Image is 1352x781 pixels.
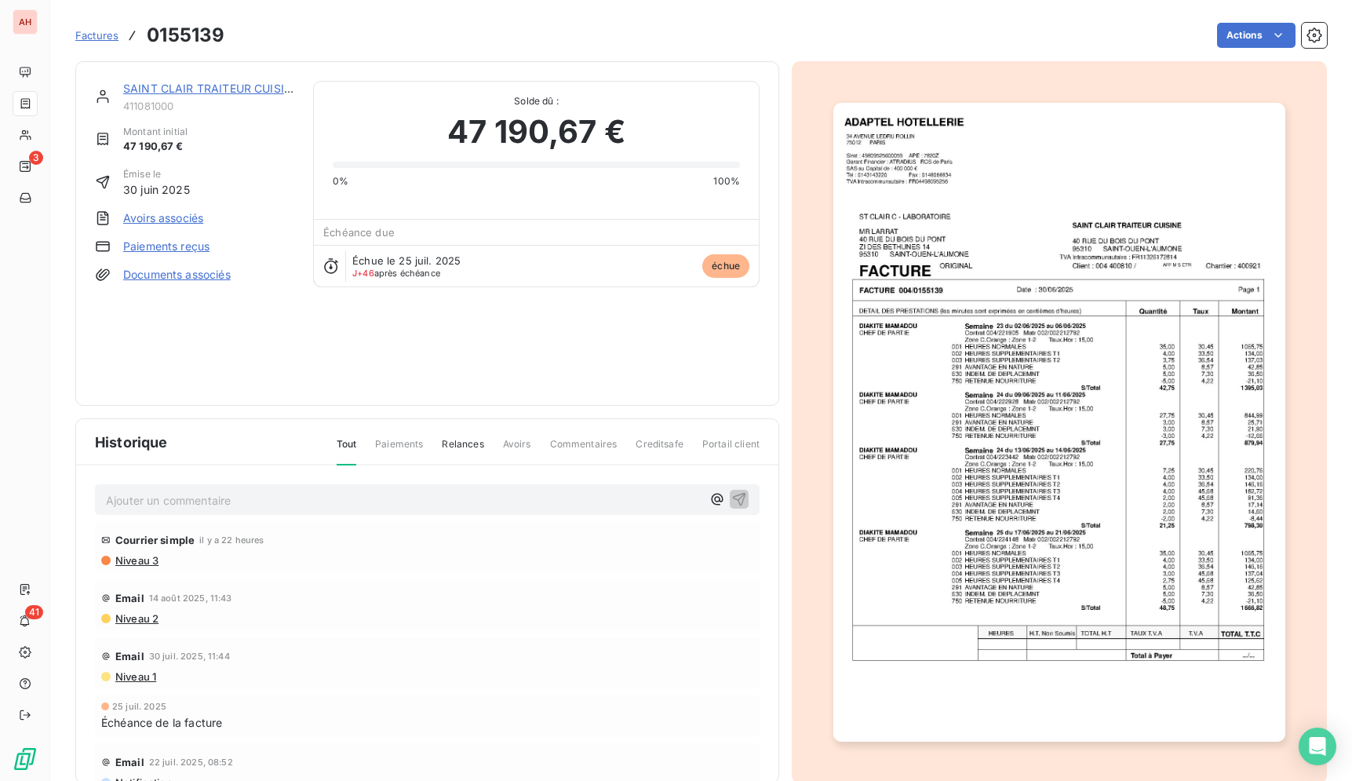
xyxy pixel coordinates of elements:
[13,9,38,35] div: AH
[447,108,625,155] span: 47 190,67 €
[442,437,483,464] span: Relances
[123,210,203,226] a: Avoirs associés
[123,167,190,181] span: Émise le
[337,437,357,465] span: Tout
[123,82,299,95] a: SAINT CLAIR TRAITEUR CUISINE
[115,756,144,768] span: Email
[123,100,294,112] span: 411081000
[352,268,440,278] span: après échéance
[95,432,168,453] span: Historique
[352,254,461,267] span: Échue le 25 juil. 2025
[114,612,159,625] span: Niveau 2
[75,29,118,42] span: Factures
[503,437,531,464] span: Avoirs
[375,437,423,464] span: Paiements
[550,437,618,464] span: Commentaires
[1217,23,1296,48] button: Actions
[115,592,144,604] span: Email
[147,21,224,49] h3: 0155139
[149,757,233,767] span: 22 juil. 2025, 08:52
[149,651,230,661] span: 30 juil. 2025, 11:44
[333,94,740,108] span: Solde dû :
[114,670,156,683] span: Niveau 1
[25,605,43,619] span: 41
[833,103,1285,742] img: invoice_thumbnail
[713,174,740,188] span: 100%
[702,254,749,278] span: échue
[115,650,144,662] span: Email
[115,534,195,546] span: Courrier simple
[123,125,188,139] span: Montant initial
[123,267,231,283] a: Documents associés
[352,268,374,279] span: J+46
[101,714,222,731] span: Échéance de la facture
[29,151,43,165] span: 3
[112,702,166,711] span: 25 juil. 2025
[323,226,395,239] span: Échéance due
[114,554,159,567] span: Niveau 3
[702,437,760,464] span: Portail client
[123,181,190,198] span: 30 juin 2025
[149,593,232,603] span: 14 août 2025, 11:43
[13,746,38,772] img: Logo LeanPay
[123,239,210,254] a: Paiements reçus
[636,437,683,464] span: Creditsafe
[199,535,264,545] span: il y a 22 heures
[1299,728,1336,765] div: Open Intercom Messenger
[75,27,118,43] a: Factures
[123,139,188,155] span: 47 190,67 €
[333,174,348,188] span: 0%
